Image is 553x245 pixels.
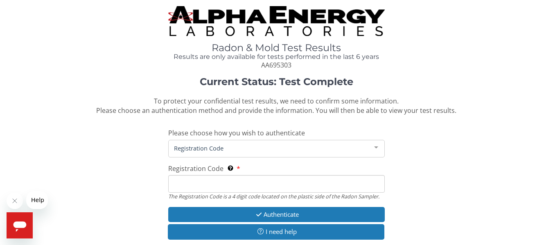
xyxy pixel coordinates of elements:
[200,76,353,88] strong: Current Status: Test Complete
[168,224,384,239] button: I need help
[172,144,368,153] span: Registration Code
[7,193,23,209] iframe: Close message
[168,43,384,53] h1: Radon & Mold Test Results
[168,164,223,173] span: Registration Code
[26,191,48,209] iframe: Message from company
[168,6,384,36] img: TightCrop.jpg
[168,193,384,200] div: The Registration Code is a 4 digit code located on the plastic side of the Radon Sampler.
[168,207,384,222] button: Authenticate
[96,97,456,115] span: To protect your confidential test results, we need to confirm some information. Please choose an ...
[261,61,291,70] span: AA695303
[7,212,33,238] iframe: Button to launch messaging window
[168,128,305,137] span: Please choose how you wish to authenticate
[168,53,384,61] h4: Results are only available for tests performed in the last 6 years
